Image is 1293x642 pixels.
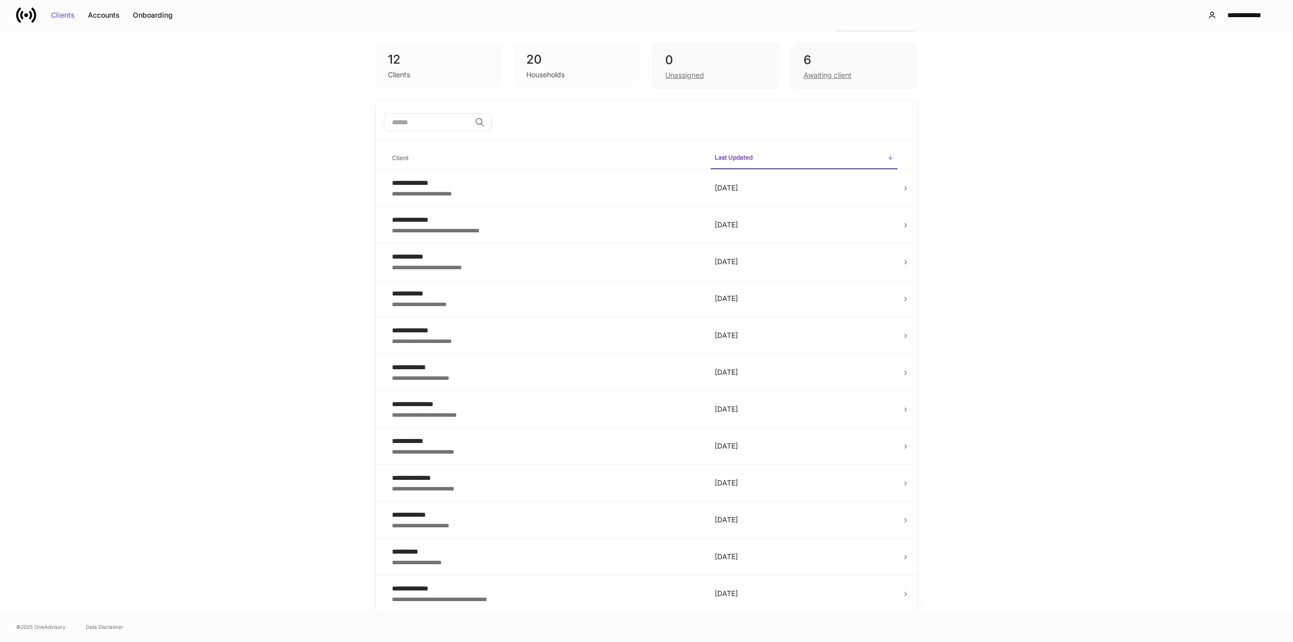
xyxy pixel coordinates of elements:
[715,441,893,451] p: [DATE]
[665,52,766,68] div: 0
[711,147,898,169] span: Last Updated
[388,70,410,80] div: Clients
[81,7,126,23] button: Accounts
[715,257,893,267] p: [DATE]
[804,70,852,80] div: Awaiting client
[133,12,173,19] div: Onboarding
[715,183,893,193] p: [DATE]
[126,7,179,23] button: Onboarding
[388,52,490,68] div: 12
[715,478,893,488] p: [DATE]
[44,7,81,23] button: Clients
[715,552,893,562] p: [DATE]
[86,623,123,631] a: Data Disclaimer
[51,12,75,19] div: Clients
[715,515,893,525] p: [DATE]
[715,153,753,162] h6: Last Updated
[388,148,703,169] span: Client
[791,43,917,89] div: 6Awaiting client
[653,43,779,89] div: 0Unassigned
[88,12,120,19] div: Accounts
[715,220,893,230] p: [DATE]
[392,153,409,163] h6: Client
[16,623,66,631] span: © 2025 OneAdvisory
[715,588,893,599] p: [DATE]
[715,330,893,340] p: [DATE]
[804,52,905,68] div: 6
[526,70,565,80] div: Households
[665,70,704,80] div: Unassigned
[715,293,893,304] p: [DATE]
[715,404,893,414] p: [DATE]
[526,52,628,68] div: 20
[715,367,893,377] p: [DATE]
